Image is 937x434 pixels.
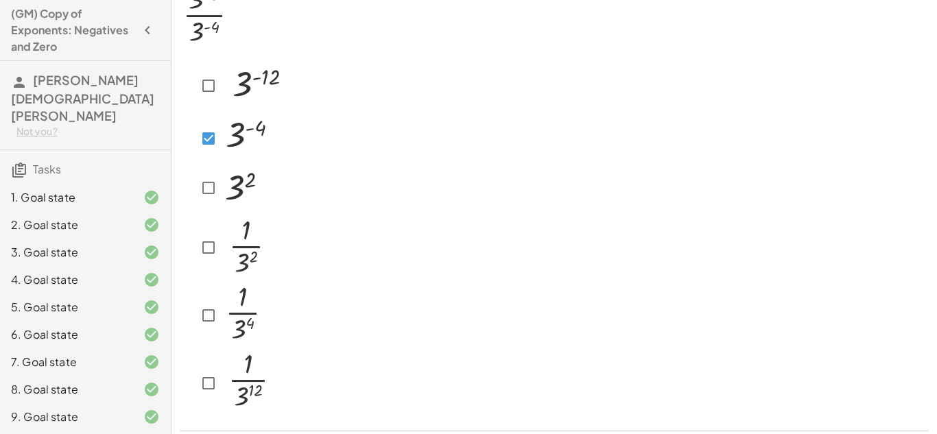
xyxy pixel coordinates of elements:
[143,189,160,206] i: Task finished and correct.
[143,272,160,288] i: Task finished and correct.
[143,354,160,370] i: Task finished and correct.
[11,299,121,315] div: 5. Goal state
[143,299,160,315] i: Task finished and correct.
[11,354,121,370] div: 7. Goal state
[143,217,160,233] i: Task finished and correct.
[11,244,121,261] div: 3. Goal state
[221,112,275,160] img: 62051d3d3f420a34f144ec63e3632c5d7c3dd180c576a10711b5b97a20274a33.png
[11,189,121,206] div: 1. Goal state
[11,272,121,288] div: 4. Goal state
[11,381,121,398] div: 8. Goal state
[16,125,160,138] div: Not you?
[11,5,135,55] h4: (GM) Copy of Exponents: Negatives and Zero
[221,164,260,208] img: 068b8898ec0649f31ceedbf3097278ca005225043b38df47e6620ff65f578710.png
[11,217,121,233] div: 2. Goal state
[11,409,121,425] div: 9. Goal state
[221,213,271,279] img: 25bbe84314ee221138cf981d56b0d7684817ed7ab5a51c489c39e8ed22442fda.png
[221,348,277,415] img: 11124cf098db03f01fe156f8457a86d5d8dbf37fd9540b2b417d6e160c498a68.png
[221,59,287,108] img: 5f52f3d0bfca4d408f541572c922f46010b52bfccae9d52a9a9c44f41ca997ad.png
[143,326,160,343] i: Task finished and correct.
[11,326,121,343] div: 6. Goal state
[143,381,160,398] i: Task finished and correct.
[143,244,160,261] i: Task finished and correct.
[143,409,160,425] i: Task finished and correct.
[221,282,270,344] img: 50b1d8466939ca6788701737e97d6a790ee327752a46ecda3b1b2097d184db40.png
[33,162,61,176] span: Tasks
[11,72,154,123] span: [PERSON_NAME][DEMOGRAPHIC_DATA][PERSON_NAME]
